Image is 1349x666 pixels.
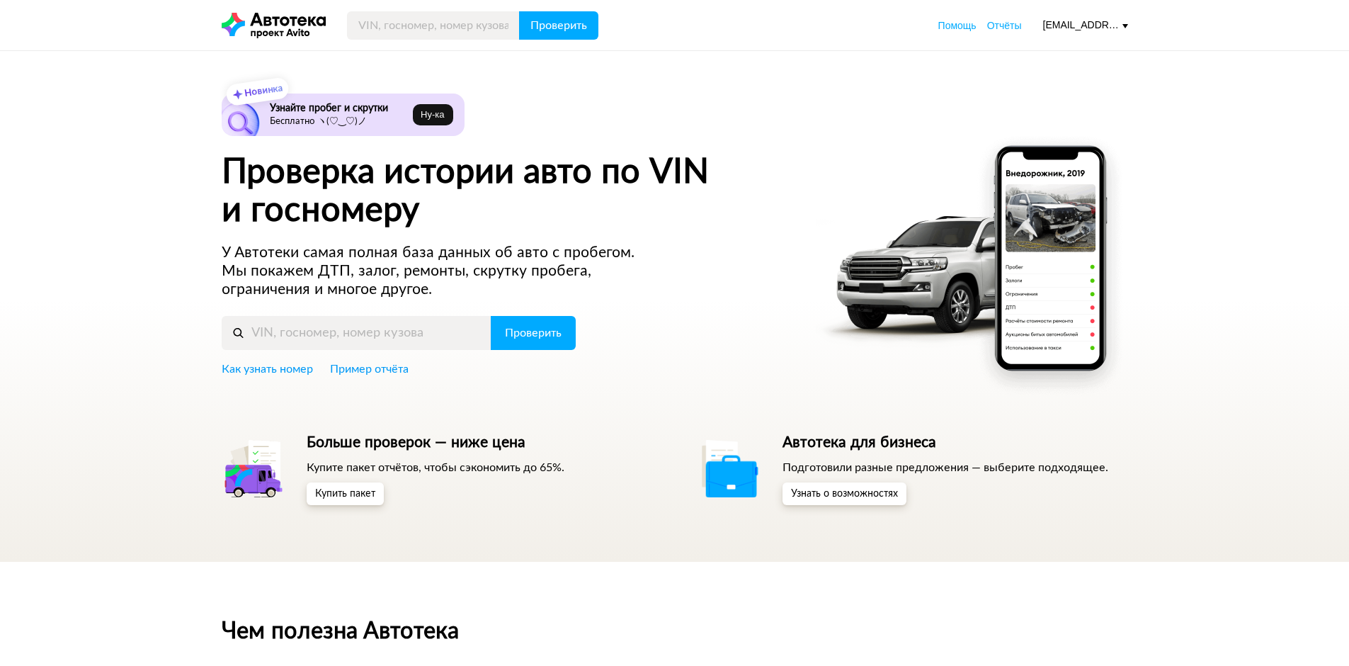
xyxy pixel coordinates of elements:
[782,434,1108,452] h5: Автотека для бизнеса
[987,20,1022,31] span: Отчёты
[421,109,444,120] span: Ну‑ка
[307,460,564,475] p: Купите пакет отчётов, чтобы сэкономить до 65%.
[330,361,409,377] a: Пример отчёта
[222,361,313,377] a: Как узнать номер
[315,489,375,499] span: Купить пакет
[782,460,1108,475] p: Подготовили разные предложения — выберите подходящее.
[791,489,898,499] span: Узнать о возможностях
[987,18,1022,33] a: Отчёты
[505,327,562,339] span: Проверить
[938,20,977,31] span: Помощь
[938,18,977,33] a: Помощь
[222,316,491,350] input: VIN, госномер, номер кузова
[244,84,283,98] strong: Новинка
[270,116,408,128] p: Бесплатно ヽ(♡‿♡)ノ
[222,244,662,299] p: У Автотеки самая полная база данных об авто с пробегом. Мы покажем ДТП, залог, ремонты, скрутку п...
[519,11,598,40] button: Проверить
[307,482,384,505] button: Купить пакет
[307,434,564,452] h5: Больше проверок — ниже цена
[1043,18,1128,32] div: [EMAIL_ADDRESS][DOMAIN_NAME]
[347,11,520,40] input: VIN, госномер, номер кузова
[491,316,576,350] button: Проверить
[530,20,587,31] span: Проверить
[222,619,1128,644] h2: Чем полезна Автотека
[782,482,906,505] button: Узнать о возможностях
[270,102,408,115] h6: Узнайте пробег и скрутки
[222,153,797,230] h1: Проверка истории авто по VIN и госномеру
